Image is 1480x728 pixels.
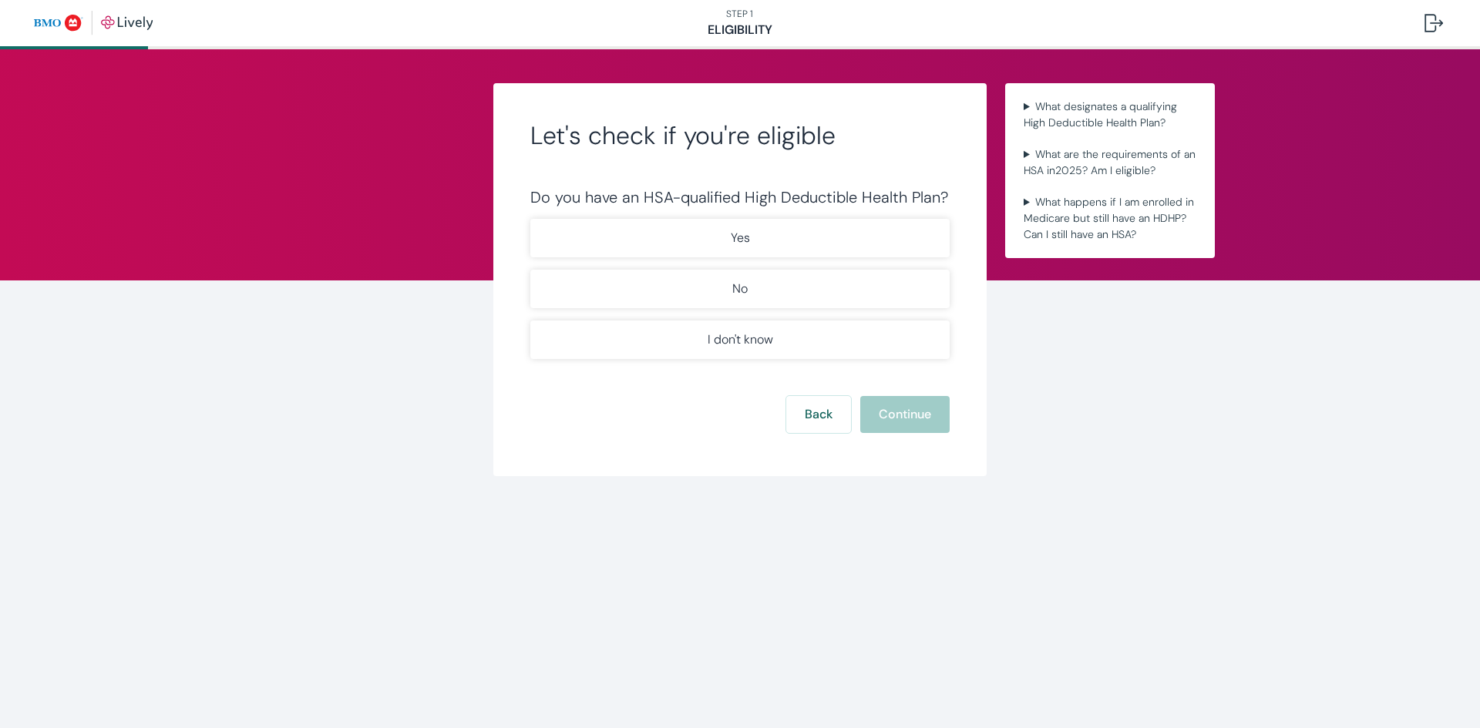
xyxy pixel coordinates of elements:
button: I don't know [530,320,950,359]
summary: What are the requirements of an HSA in2025? Am I eligible? [1017,143,1202,182]
p: I don't know [708,330,773,349]
img: Lively [34,11,153,35]
p: No [732,280,748,298]
button: No [530,270,950,308]
button: Log out [1412,5,1455,42]
h2: Let's check if you're eligible [530,120,950,151]
div: Do you have an HSA-qualified High Deductible Health Plan? [530,188,950,206]
summary: What designates a qualifying High Deductible Health Plan? [1017,96,1202,134]
button: Yes [530,219,950,257]
button: Back [786,396,851,433]
summary: What happens if I am enrolled in Medicare but still have an HDHP? Can I still have an HSA? [1017,191,1202,246]
p: Yes [731,229,750,247]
